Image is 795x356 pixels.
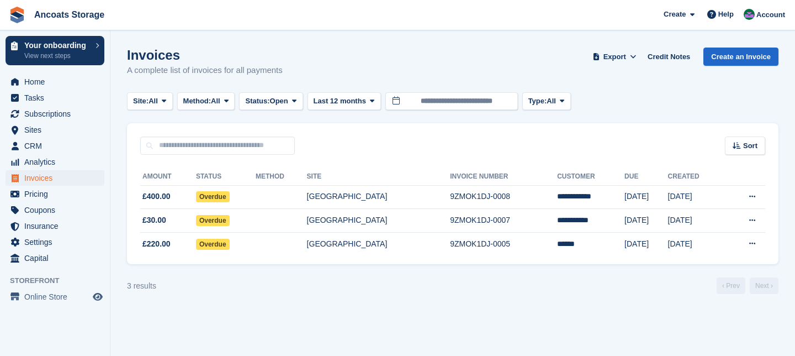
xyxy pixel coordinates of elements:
td: [GEOGRAPHIC_DATA] [307,185,451,209]
a: Ancoats Storage [30,6,109,24]
span: All [547,96,556,107]
span: Create [664,9,686,20]
th: Amount [140,168,196,186]
td: 9ZMOK1DJ-0007 [450,209,557,233]
a: menu [6,186,104,202]
span: Sites [24,122,91,138]
span: Settings [24,234,91,250]
button: Export [590,48,639,66]
p: View next steps [24,51,90,61]
button: Last 12 months [308,92,381,111]
a: menu [6,138,104,154]
a: menu [6,90,104,106]
th: Due [624,168,668,186]
a: menu [6,234,104,250]
img: stora-icon-8386f47178a22dfd0bd8f6a31ec36ba5ce8667c1dd55bd0f319d3a0aa187defe.svg [9,7,25,23]
th: Customer [557,168,624,186]
a: Credit Notes [643,48,695,66]
span: Overdue [196,191,230,202]
span: Help [718,9,734,20]
span: Last 12 months [314,96,366,107]
a: Preview store [91,290,104,303]
a: menu [6,122,104,138]
a: menu [6,218,104,234]
a: menu [6,202,104,218]
span: Home [24,74,91,90]
a: menu [6,250,104,266]
span: Type: [528,96,547,107]
td: [GEOGRAPHIC_DATA] [307,209,451,233]
span: Coupons [24,202,91,218]
a: menu [6,74,104,90]
span: £30.00 [142,214,166,226]
a: menu [6,289,104,305]
span: £220.00 [142,238,171,250]
span: All [149,96,158,107]
span: Storefront [10,275,110,286]
a: Next [750,278,778,294]
span: Overdue [196,239,230,250]
span: Pricing [24,186,91,202]
th: Site [307,168,451,186]
a: Your onboarding View next steps [6,36,104,65]
span: Capital [24,250,91,266]
td: [GEOGRAPHIC_DATA] [307,232,451,255]
th: Status [196,168,256,186]
a: menu [6,106,104,122]
td: [DATE] [668,209,724,233]
th: Invoice Number [450,168,557,186]
td: [DATE] [668,232,724,255]
span: Method: [183,96,211,107]
p: A complete list of invoices for all payments [127,64,283,77]
a: Create an Invoice [703,48,778,66]
span: Export [603,51,626,62]
th: Method [256,168,307,186]
a: Previous [717,278,745,294]
td: 9ZMOK1DJ-0005 [450,232,557,255]
button: Method: All [177,92,235,111]
span: Status: [245,96,269,107]
span: Invoices [24,170,91,186]
span: All [211,96,220,107]
span: £400.00 [142,191,171,202]
td: [DATE] [624,209,668,233]
span: Online Store [24,289,91,305]
td: [DATE] [624,185,668,209]
td: [DATE] [624,232,668,255]
div: 3 results [127,280,156,292]
span: Sort [743,140,757,151]
span: Account [756,9,785,20]
p: Your onboarding [24,41,90,49]
span: Site: [133,96,149,107]
span: Subscriptions [24,106,91,122]
span: Overdue [196,215,230,226]
nav: Page [714,278,781,294]
span: Analytics [24,154,91,170]
h1: Invoices [127,48,283,62]
span: Tasks [24,90,91,106]
a: menu [6,170,104,186]
td: 9ZMOK1DJ-0008 [450,185,557,209]
span: Insurance [24,218,91,234]
th: Created [668,168,724,186]
span: CRM [24,138,91,154]
span: Open [270,96,288,107]
a: menu [6,154,104,170]
button: Status: Open [239,92,303,111]
button: Type: All [522,92,571,111]
button: Site: All [127,92,173,111]
td: [DATE] [668,185,724,209]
